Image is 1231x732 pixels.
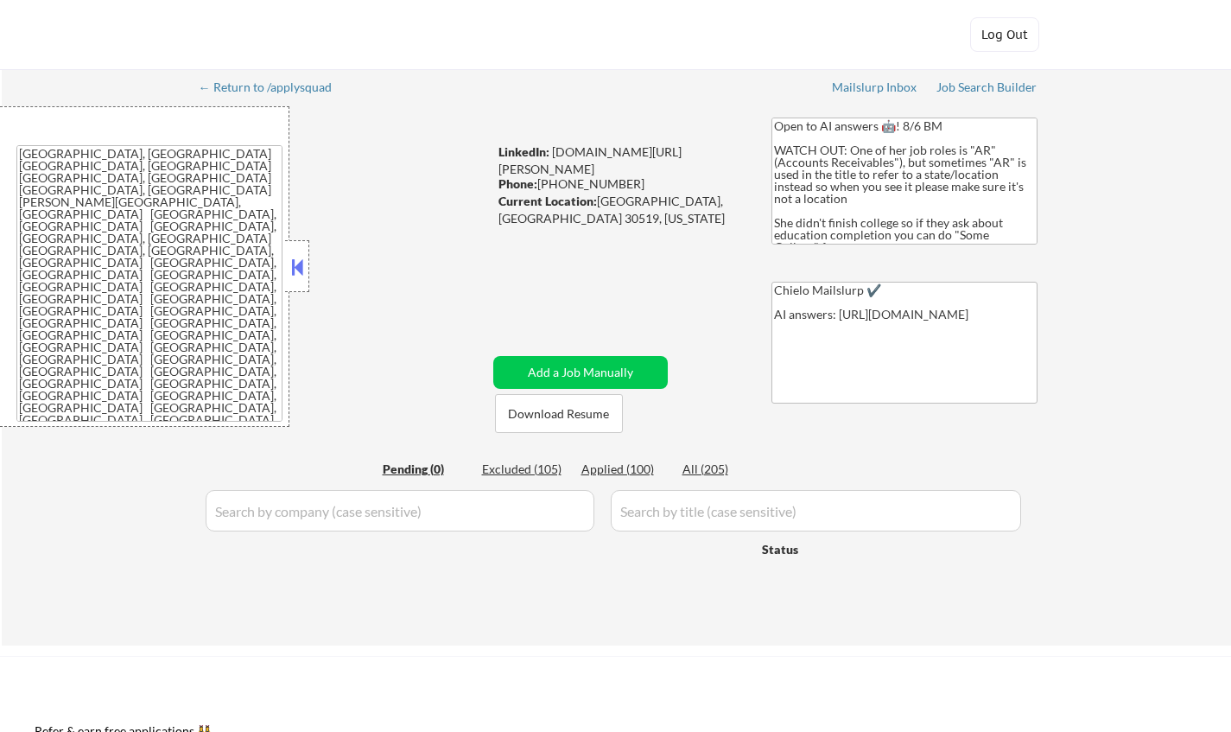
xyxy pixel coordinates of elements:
[498,176,537,191] strong: Phone:
[199,81,348,93] div: ← Return to /applysquad
[762,533,911,564] div: Status
[498,194,597,208] strong: Current Location:
[493,356,668,389] button: Add a Job Manually
[498,144,682,176] a: [DOMAIN_NAME][URL][PERSON_NAME]
[482,461,568,478] div: Excluded (105)
[970,17,1039,52] button: Log Out
[581,461,668,478] div: Applied (100)
[498,175,743,193] div: [PHONE_NUMBER]
[611,490,1021,531] input: Search by title (case sensitive)
[498,193,743,226] div: [GEOGRAPHIC_DATA], [GEOGRAPHIC_DATA] 30519, [US_STATE]
[383,461,469,478] div: Pending (0)
[832,80,918,98] a: Mailslurp Inbox
[206,490,594,531] input: Search by company (case sensitive)
[199,80,348,98] a: ← Return to /applysquad
[682,461,769,478] div: All (205)
[936,81,1037,93] div: Job Search Builder
[498,144,549,159] strong: LinkedIn:
[495,394,623,433] button: Download Resume
[936,80,1037,98] a: Job Search Builder
[832,81,918,93] div: Mailslurp Inbox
